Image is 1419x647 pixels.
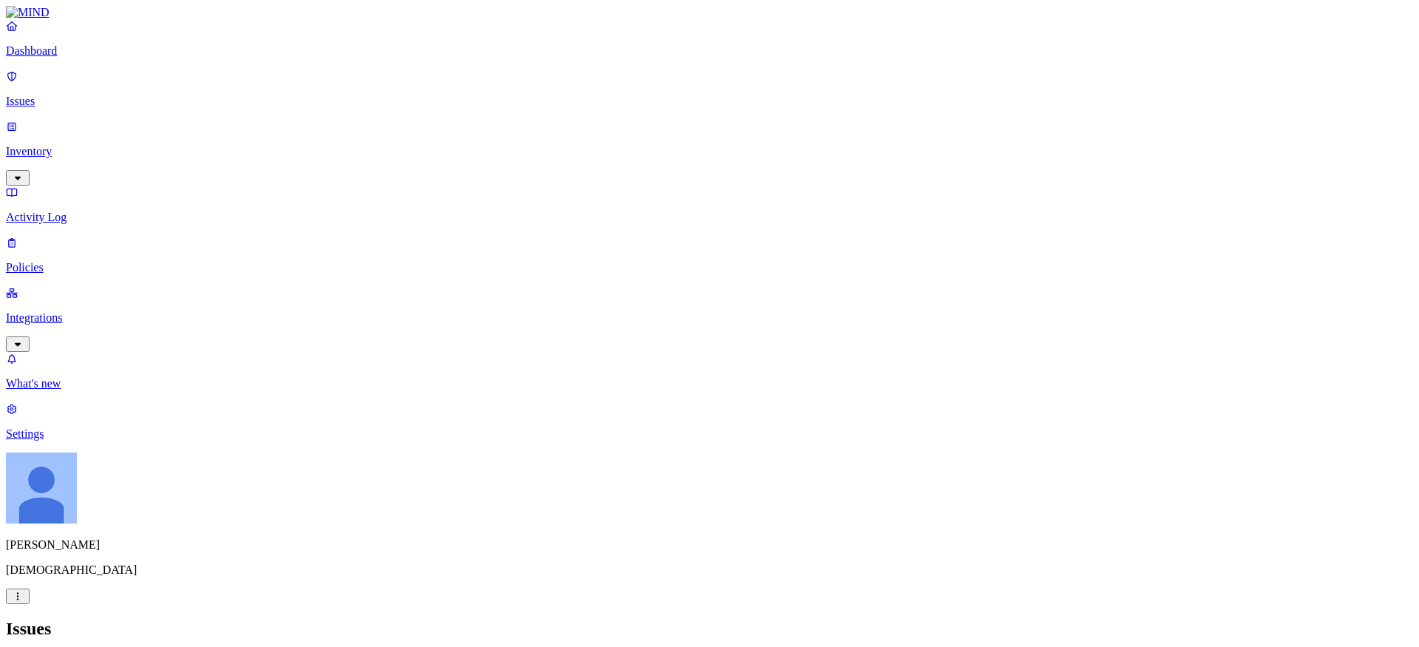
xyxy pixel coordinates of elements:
a: Inventory [6,120,1413,183]
p: Activity Log [6,211,1413,224]
p: Issues [6,95,1413,108]
p: Dashboard [6,44,1413,58]
a: Integrations [6,286,1413,350]
p: Settings [6,427,1413,441]
a: What's new [6,352,1413,390]
p: [PERSON_NAME] [6,538,1413,552]
p: [DEMOGRAPHIC_DATA] [6,563,1413,577]
a: MIND [6,6,1413,19]
p: What's new [6,377,1413,390]
img: MIND [6,6,50,19]
p: Policies [6,261,1413,274]
a: Dashboard [6,19,1413,58]
a: Settings [6,402,1413,441]
p: Integrations [6,311,1413,325]
img: Ignacio Rodriguez Paez [6,453,77,524]
a: Issues [6,70,1413,108]
a: Policies [6,236,1413,274]
a: Activity Log [6,186,1413,224]
h2: Issues [6,619,1413,639]
p: Inventory [6,145,1413,158]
